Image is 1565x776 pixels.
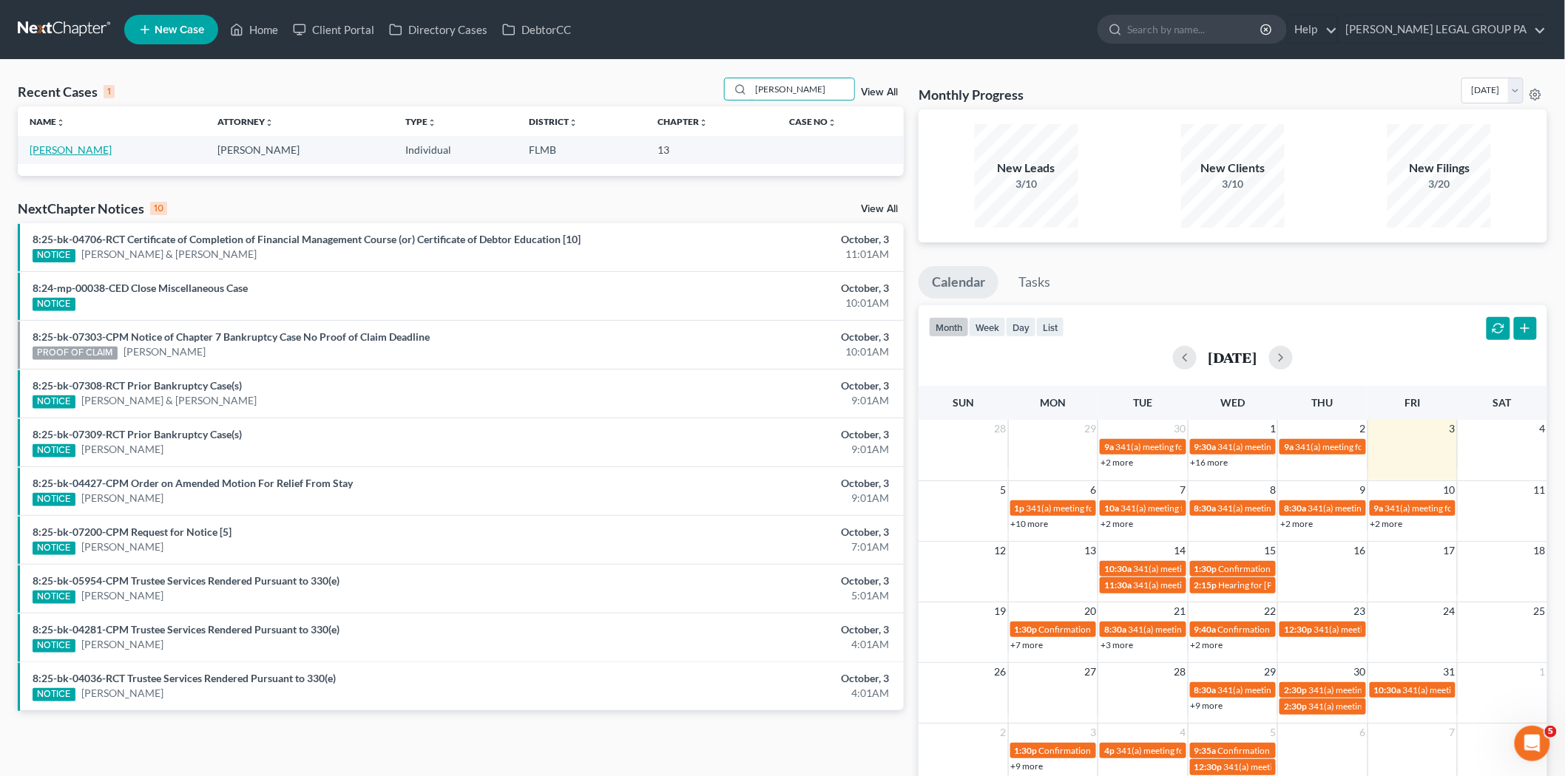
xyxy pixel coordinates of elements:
[1128,624,1271,635] span: 341(a) meeting for [PERSON_NAME]
[124,344,206,359] a: [PERSON_NAME]
[1308,503,1529,514] span: 341(a) meeting for [PERSON_NAME] & [PERSON_NAME]
[1538,420,1547,438] span: 4
[382,16,495,43] a: Directory Cases
[1224,761,1367,772] span: 341(a) meeting for [PERSON_NAME]
[613,344,889,359] div: 10:01AM
[1284,701,1307,712] span: 2:30p
[613,442,889,457] div: 9:01AM
[81,247,257,262] a: [PERSON_NAME] & [PERSON_NAME]
[1218,684,1439,695] span: 341(a) meeting for [PERSON_NAME] & [PERSON_NAME]
[529,116,578,127] a: Districtunfold_more
[33,347,118,360] div: PROOF OF CLAIM
[1448,724,1457,741] span: 7
[81,637,163,652] a: [PERSON_NAME]
[1006,317,1036,337] button: day
[265,118,274,127] i: unfold_more
[1194,563,1217,574] span: 1:30p
[1015,745,1038,756] span: 1:30p
[1493,396,1512,409] span: Sat
[1194,441,1217,452] span: 9:30a
[33,525,231,538] a: 8:25-bk-07200-CPM Request for Notice [5]
[1089,724,1098,741] span: 3
[613,296,889,310] div: 10:01AM
[1284,441,1294,452] span: 9a
[206,136,393,163] td: [PERSON_NAME]
[81,588,163,603] a: [PERSON_NAME]
[1104,745,1115,756] span: 4p
[1405,396,1420,409] span: Fri
[1101,639,1133,650] a: +3 more
[33,672,336,684] a: 8:25-bk-04036-RCT Trustee Services Rendered Pursuant to 330(e)
[1218,503,1361,514] span: 341(a) meeting for [PERSON_NAME]
[1288,16,1337,43] a: Help
[1353,542,1368,559] span: 16
[427,118,436,127] i: unfold_more
[1359,420,1368,438] span: 2
[1263,602,1277,620] span: 22
[1173,663,1188,681] span: 28
[1011,518,1049,529] a: +10 more
[613,378,889,393] div: October, 3
[1538,724,1547,741] span: 8
[1295,441,1438,452] span: 341(a) meeting for [PERSON_NAME]
[613,574,889,588] div: October, 3
[217,116,274,127] a: Attorneyunfold_more
[1532,602,1547,620] span: 25
[1015,503,1025,514] span: 1p
[1194,745,1217,756] span: 9:35a
[1263,542,1277,559] span: 15
[1134,396,1153,409] span: Tue
[993,542,1008,559] span: 12
[1120,503,1263,514] span: 341(a) meeting for [PERSON_NAME]
[1353,663,1368,681] span: 30
[1173,542,1188,559] span: 14
[613,232,889,247] div: October, 3
[953,396,974,409] span: Sun
[1027,503,1169,514] span: 341(a) meeting for [PERSON_NAME]
[1115,441,1258,452] span: 341(a) meeting for [PERSON_NAME]
[1448,420,1457,438] span: 3
[1284,624,1312,635] span: 12:30p
[1104,563,1132,574] span: 10:30a
[1385,503,1528,514] span: 341(a) meeting for [PERSON_NAME]
[613,540,889,554] div: 7:01AM
[33,574,339,587] a: 8:25-bk-05954-CPM Trustee Services Rendered Pursuant to 330(e)
[1083,663,1098,681] span: 27
[751,78,854,100] input: Search by name...
[999,481,1008,499] span: 5
[1173,602,1188,620] span: 21
[33,639,75,653] div: NOTICE
[613,330,889,344] div: October, 3
[33,428,242,440] a: 8:25-bk-07309-RCT Prior Bankruptcy Case(s)
[223,16,285,43] a: Home
[658,116,709,127] a: Chapterunfold_more
[999,724,1008,741] span: 2
[30,116,65,127] a: Nameunfold_more
[81,686,163,701] a: [PERSON_NAME]
[975,160,1078,177] div: New Leads
[1191,700,1223,711] a: +9 more
[1194,579,1217,590] span: 2:15p
[405,116,436,127] a: Typeunfold_more
[18,200,167,217] div: NextChapter Notices
[1284,684,1307,695] span: 2:30p
[1218,745,1387,756] span: Confirmation Hearing for [PERSON_NAME]
[1442,602,1457,620] span: 24
[33,444,75,457] div: NOTICE
[1268,420,1277,438] span: 1
[1359,481,1368,499] span: 9
[1194,684,1217,695] span: 8:30a
[828,118,836,127] i: unfold_more
[1308,701,1529,712] span: 341(a) meeting for [PERSON_NAME] & [PERSON_NAME]
[1104,503,1119,514] span: 10a
[569,118,578,127] i: unfold_more
[33,379,242,392] a: 8:25-bk-07308-RCT Prior Bankruptcy Case(s)
[33,542,75,555] div: NOTICE
[1370,518,1403,529] a: +2 more
[81,442,163,457] a: [PERSON_NAME]
[993,420,1008,438] span: 28
[104,85,115,98] div: 1
[919,266,998,299] a: Calendar
[1312,396,1334,409] span: Thu
[1083,542,1098,559] span: 13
